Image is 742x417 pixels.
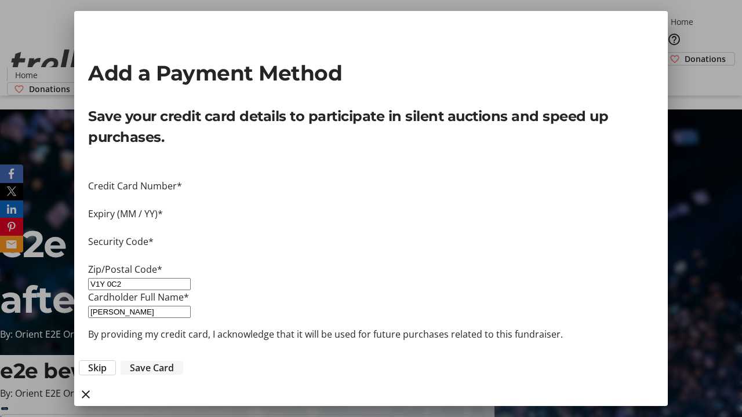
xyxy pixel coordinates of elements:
[79,360,116,375] button: Skip
[88,248,654,262] iframe: Secure CVC input frame
[88,235,154,248] label: Security Code*
[88,291,189,303] label: Cardholder Full Name*
[130,361,174,375] span: Save Card
[88,207,163,220] label: Expiry (MM / YY)*
[88,106,654,148] p: Save your credit card details to participate in silent auctions and speed up purchases.
[88,221,654,235] iframe: Secure expiration date input frame
[88,57,654,89] h2: Add a Payment Method
[88,361,107,375] span: Skip
[88,306,191,318] input: Card Holder Name
[88,193,654,207] iframe: Secure card number input frame
[88,263,162,276] label: Zip/Postal Code*
[121,361,183,375] button: Save Card
[74,383,97,406] button: close
[88,180,182,192] label: Credit Card Number*
[88,327,654,341] p: By providing my credit card, I acknowledge that it will be used for future purchases related to t...
[88,278,191,290] input: Zip/Postal Code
